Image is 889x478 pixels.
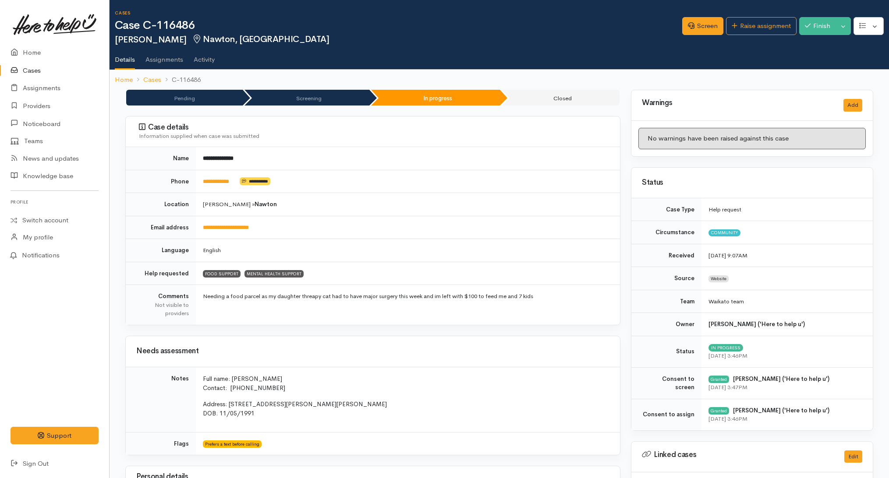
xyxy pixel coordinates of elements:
span: Address: [STREET_ADDRESS][PERSON_NAME][PERSON_NAME] [203,400,387,408]
div: [DATE] 3:47PM [708,383,862,392]
td: Received [631,244,701,267]
span: Prefers a text before calling [203,440,262,447]
b: [PERSON_NAME] ('Here to help u') [733,407,829,414]
span: Nawton, [GEOGRAPHIC_DATA] [192,34,329,45]
div: Granted [708,407,729,414]
a: Raise assignment [726,17,797,35]
td: Circumstance [631,221,701,244]
span: MENTAL HEALTH SUPPORT [244,270,304,277]
td: Needing a food parcel as my daughter threapy cat had to have major surgery this week and im left ... [196,285,620,325]
span: Full name: [PERSON_NAME] [203,375,282,383]
div: Not visible to providers [136,301,189,318]
td: English [196,239,620,262]
div: Information supplied when case was submitted [139,132,609,141]
h3: Warnings [642,99,833,107]
button: Add [843,99,862,112]
td: Comments [126,285,196,325]
div: Granted [708,376,729,383]
b: [PERSON_NAME] ('Here to help u') [708,320,805,328]
span: Waikato team [708,298,744,305]
td: Email address [126,216,196,239]
td: Language [126,239,196,262]
td: Name [126,147,196,170]
td: Owner [631,313,701,336]
button: Finish [799,17,836,35]
td: Team [631,290,701,313]
li: In progress [371,90,500,105]
h1: Case C-116486 [115,19,682,32]
li: Pending [126,90,243,105]
h2: [PERSON_NAME] [115,35,682,45]
li: Closed [502,90,620,105]
span: DOB: 11 [203,409,227,417]
div: No warnings have been raised against this case [638,128,866,149]
li: Screening [244,90,370,105]
a: Assignments [145,44,183,69]
td: Source [631,267,701,290]
h3: Linked cases [642,450,834,459]
a: Screen [682,17,723,35]
h6: Profile [11,196,99,208]
span: / [227,409,230,417]
a: Details [115,44,135,70]
b: [PERSON_NAME] ('Here to help u') [733,375,829,383]
span: In progress [708,344,743,351]
span: Contact: [PHONE_NUMBER] [203,384,285,392]
td: Location [126,193,196,216]
td: Consent to screen [631,367,701,399]
b: Nawton [255,200,277,208]
li: C-116486 [161,75,201,85]
td: Help request [701,198,873,221]
span: Community [708,229,740,236]
td: Status [631,336,701,367]
td: Flags [126,432,196,455]
td: Notes [126,367,196,432]
a: Cases [143,75,161,85]
h6: Cases [115,11,682,15]
span: FOOD SUPPORT [203,270,241,277]
div: [DATE] 3:46PM [708,351,862,360]
button: Edit [844,450,862,463]
a: Activity [194,44,215,69]
h3: Needs assessment [136,347,609,355]
h3: Status [642,179,862,187]
nav: breadcrumb [110,70,889,90]
h3: Case details [139,123,609,132]
td: Case Type [631,198,701,221]
td: Help requested [126,262,196,285]
button: Support [11,427,99,445]
div: [DATE] 3:46PM [708,415,862,423]
a: Home [115,75,133,85]
time: [DATE] 9:07AM [708,252,747,259]
td: Phone [126,170,196,193]
td: Consent to assign [631,399,701,430]
span: [PERSON_NAME] » [203,200,277,208]
span: Website [708,275,729,282]
span: 05/1991 [230,409,255,417]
